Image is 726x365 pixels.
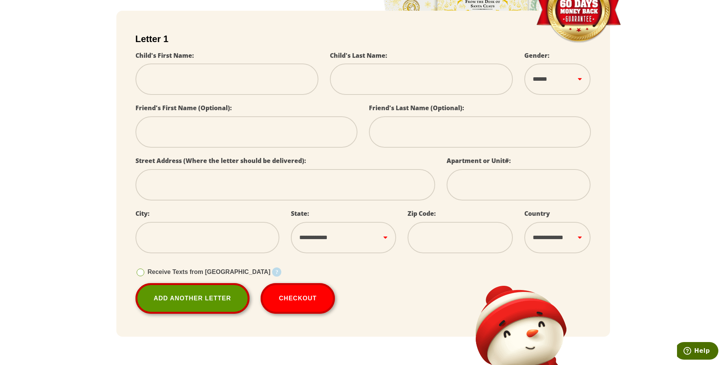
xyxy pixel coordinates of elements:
[291,209,309,218] label: State:
[677,342,718,361] iframe: Opens a widget where you can find more information
[135,34,591,44] h2: Letter 1
[135,283,250,314] a: Add Another Letter
[408,209,436,218] label: Zip Code:
[261,283,335,314] button: Checkout
[148,269,271,275] span: Receive Texts from [GEOGRAPHIC_DATA]
[369,104,464,112] label: Friend's Last Name (Optional):
[135,51,194,60] label: Child's First Name:
[524,209,550,218] label: Country
[135,209,150,218] label: City:
[447,156,511,165] label: Apartment or Unit#:
[524,51,550,60] label: Gender:
[330,51,387,60] label: Child's Last Name:
[135,156,306,165] label: Street Address (Where the letter should be delivered):
[135,104,232,112] label: Friend's First Name (Optional):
